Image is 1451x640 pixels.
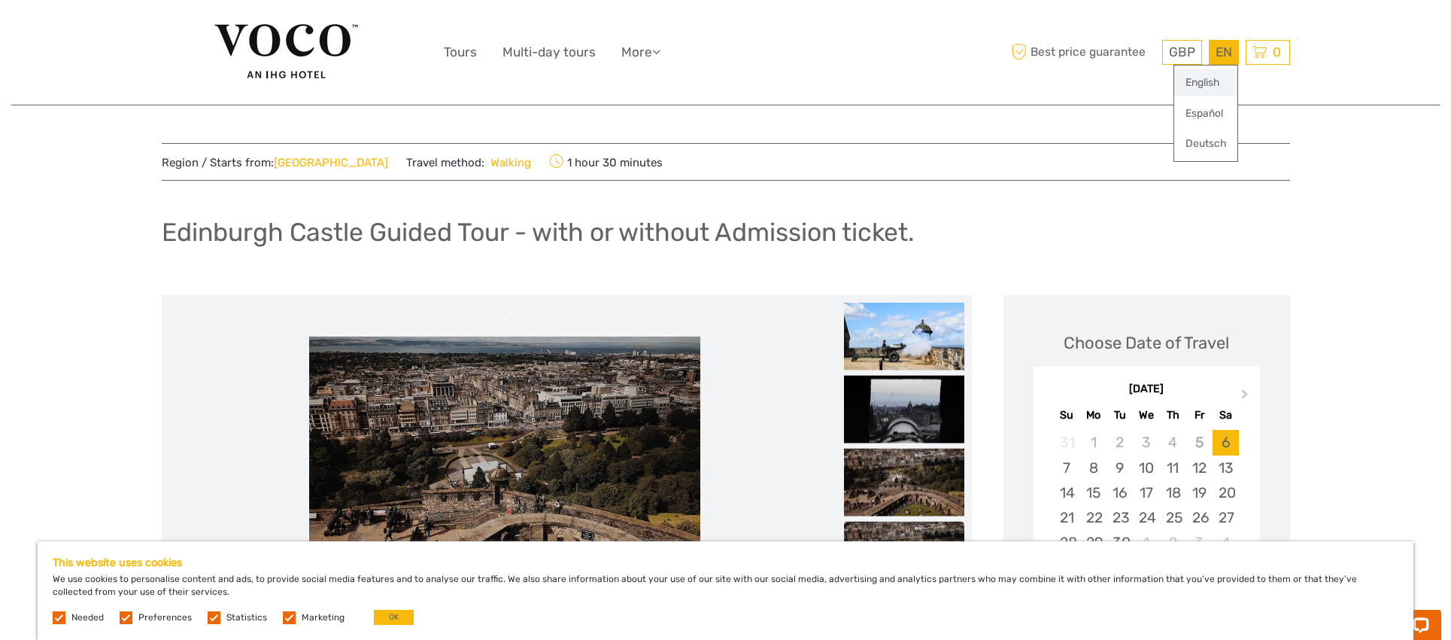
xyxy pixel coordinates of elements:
[1054,430,1080,455] div: Not available Sunday, August 31st, 2025
[1174,69,1237,96] a: English
[1133,530,1159,555] div: Choose Wednesday, October 1st, 2025
[1213,405,1239,425] div: Sa
[1160,480,1186,505] div: Choose Thursday, September 18th, 2025
[1133,405,1159,425] div: We
[844,303,964,370] img: daaa3b7864744ea8ba5c4e17c08e280f_slider_thumbnail.jpg
[1133,430,1159,455] div: Not available Wednesday, September 3rd, 2025
[1054,530,1080,555] div: Choose Sunday, September 28th, 2025
[1106,530,1133,555] div: Choose Tuesday, September 30th, 2025
[1133,456,1159,480] div: Choose Wednesday, September 10th, 2025
[1270,44,1283,59] span: 0
[138,611,192,624] label: Preferences
[1106,405,1133,425] div: Tu
[1064,331,1229,355] div: Choose Date of Travel
[1186,505,1213,530] div: Choose Friday, September 26th, 2025
[1160,430,1186,455] div: Not available Thursday, September 4th, 2025
[1213,530,1239,555] div: Choose Saturday, October 4th, 2025
[1054,456,1080,480] div: Choose Sunday, September 7th, 2025
[226,611,267,624] label: Statistics
[71,611,104,624] label: Needed
[374,610,414,625] button: OK
[1080,505,1106,530] div: Choose Monday, September 22nd, 2025
[1106,456,1133,480] div: Choose Tuesday, September 9th, 2025
[162,217,915,248] h1: Edinburgh Castle Guided Tour - with or without Admission ticket.
[444,41,477,63] a: Tours
[1160,505,1186,530] div: Choose Thursday, September 25th, 2025
[309,337,700,630] img: e107b4f346224b60a482d8581bd60b4f_main_slider.jpg
[484,156,532,169] a: Walking
[1054,405,1080,425] div: Su
[1133,505,1159,530] div: Choose Wednesday, September 24th, 2025
[38,541,1413,640] div: We use cookies to personalise content and ads, to provide social media features and to analyse ou...
[274,156,388,169] a: [GEOGRAPHIC_DATA]
[1133,480,1159,505] div: Choose Wednesday, September 17th, 2025
[1160,530,1186,555] div: Choose Thursday, October 2nd, 2025
[173,23,191,41] button: Open LiveChat chat widget
[1160,456,1186,480] div: Choose Thursday, September 11th, 2025
[302,611,345,624] label: Marketing
[53,556,1398,569] h5: This website uses cookies
[21,26,170,38] p: Chat now
[1174,100,1237,127] a: Español
[162,155,388,171] span: Region / Starts from:
[1106,505,1133,530] div: Choose Tuesday, September 23rd, 2025
[844,522,964,590] img: e107b4f346224b60a482d8581bd60b4f_slider_thumbnail.jpg
[1174,130,1237,157] a: Deutsch
[1209,40,1239,65] div: EN
[1169,44,1195,59] span: GBP
[1054,505,1080,530] div: Choose Sunday, September 21st, 2025
[406,151,532,172] span: Travel method:
[1186,456,1213,480] div: Choose Friday, September 12th, 2025
[1160,405,1186,425] div: Th
[1038,430,1255,580] div: month 2025-09
[1080,456,1106,480] div: Choose Monday, September 8th, 2025
[1080,405,1106,425] div: Mo
[1213,480,1239,505] div: Choose Saturday, September 20th, 2025
[1213,456,1239,480] div: Choose Saturday, September 13th, 2025
[844,376,964,443] img: b345f41677f8482aa27bec1d774281d5_slider_thumbnail.jpg
[621,41,660,63] a: More
[1213,430,1239,455] div: Choose Saturday, September 6th, 2025
[549,151,663,172] span: 1 hour 30 minutes
[1106,430,1133,455] div: Not available Tuesday, September 2nd, 2025
[204,14,369,91] img: 2351-3db78779-5b4c-4a66-84b1-85ae754ee32d_logo_big.jpg
[1213,505,1239,530] div: Choose Saturday, September 27th, 2025
[1054,480,1080,505] div: Choose Sunday, September 14th, 2025
[1008,40,1158,65] span: Best price guarantee
[1080,530,1106,555] div: Choose Monday, September 29th, 2025
[844,449,964,517] img: d923b6643ee241be91507a18f7a9c46e_slider_thumbnail.jpg
[1186,530,1213,555] div: Choose Friday, October 3rd, 2025
[502,41,596,63] a: Multi-day tours
[1106,480,1133,505] div: Choose Tuesday, September 16th, 2025
[1234,386,1258,410] button: Next Month
[1186,480,1213,505] div: Choose Friday, September 19th, 2025
[1080,430,1106,455] div: Not available Monday, September 1st, 2025
[1080,480,1106,505] div: Choose Monday, September 15th, 2025
[1034,382,1260,398] div: [DATE]
[1186,430,1213,455] div: Not available Friday, September 5th, 2025
[1186,405,1213,425] div: Fr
